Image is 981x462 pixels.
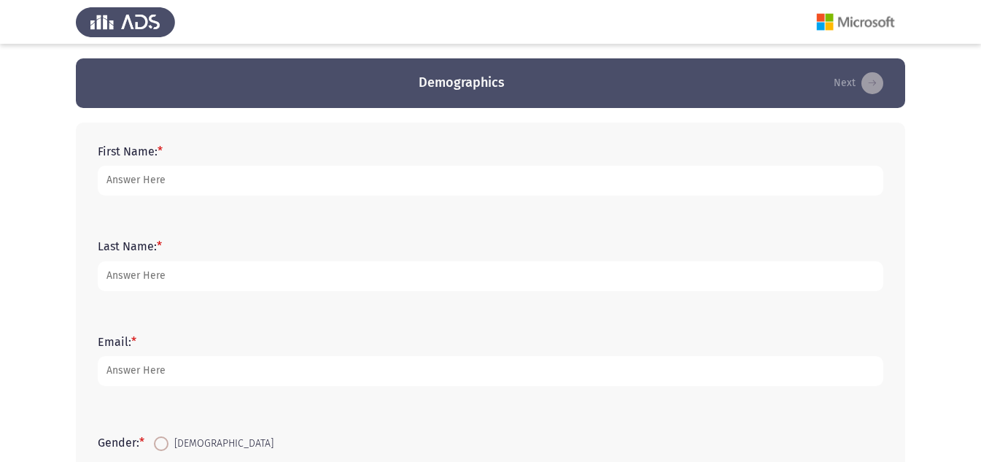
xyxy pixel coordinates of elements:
input: add answer text [98,166,883,196]
img: Assessment logo of Microsoft (Word, Excel, PPT) [806,1,905,42]
input: add answer text [98,261,883,291]
h3: Demographics [419,74,505,92]
label: Email: [98,335,136,349]
label: Last Name: [98,239,162,253]
button: load next page [829,72,888,95]
label: Gender: [98,436,144,450]
input: add answer text [98,356,883,386]
img: Assess Talent Management logo [76,1,175,42]
span: [DEMOGRAPHIC_DATA] [168,435,274,453]
label: First Name: [98,145,163,158]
